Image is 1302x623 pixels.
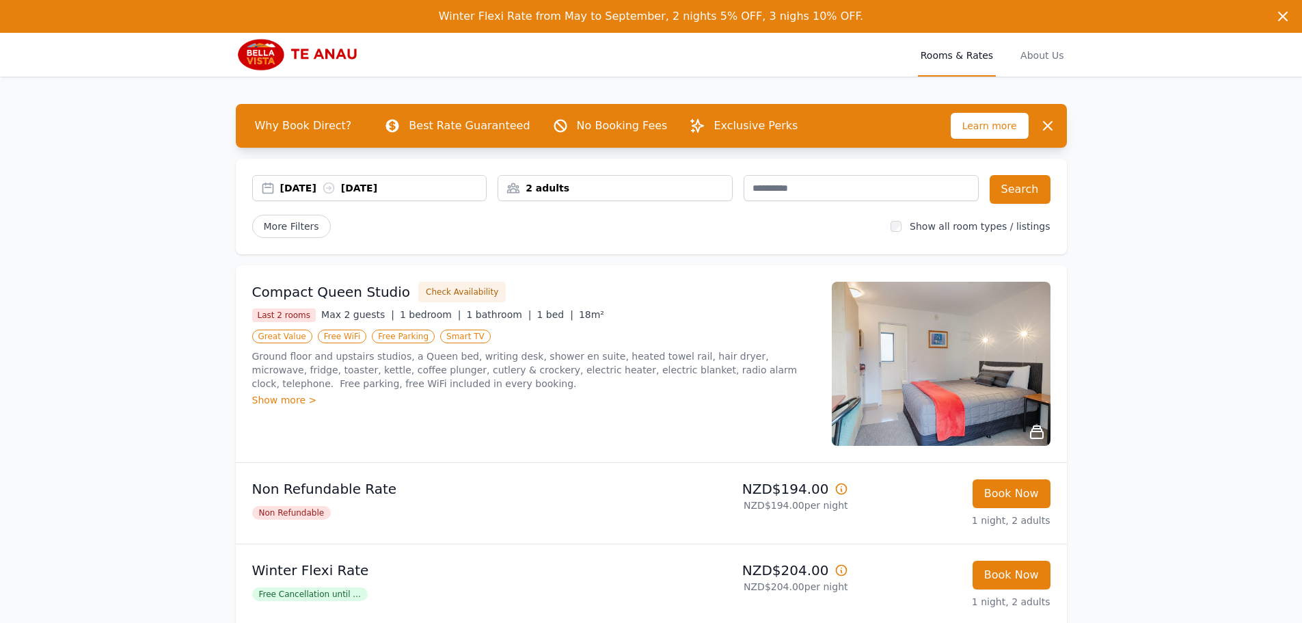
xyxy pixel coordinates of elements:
span: Last 2 rooms [252,308,316,322]
div: [DATE] [DATE] [280,181,487,195]
span: Free WiFi [318,330,367,343]
p: Best Rate Guaranteed [409,118,530,134]
span: 18m² [579,309,604,320]
label: Show all room types / listings [910,221,1050,232]
span: 1 bathroom | [466,309,531,320]
span: Free Cancellation until ... [252,587,368,601]
button: Search [990,175,1050,204]
span: Winter Flexi Rate from May to September, 2 nights 5% OFF, 3 nighs 10% OFF. [439,10,863,23]
p: NZD$194.00 [657,479,848,499]
span: Smart TV [440,330,491,343]
h3: Compact Queen Studio [252,282,411,302]
span: Why Book Direct? [244,112,363,140]
span: 1 bed | [537,309,573,320]
p: Non Refundable Rate [252,479,646,499]
img: Bella Vista Te Anau [236,38,367,71]
p: NZD$194.00 per night [657,499,848,512]
a: About Us [1018,33,1066,77]
p: 1 night, 2 adults [859,595,1050,609]
span: Learn more [951,113,1029,139]
p: NZD$204.00 per night [657,580,848,594]
a: Rooms & Rates [918,33,996,77]
p: Exclusive Perks [714,118,798,134]
span: Non Refundable [252,506,331,520]
p: No Booking Fees [577,118,668,134]
span: Great Value [252,330,312,343]
div: Show more > [252,393,815,407]
p: Ground floor and upstairs studios, a Queen bed, writing desk, shower en suite, heated towel rail,... [252,349,815,390]
button: Check Availability [418,282,506,302]
span: 1 bedroom | [400,309,461,320]
p: NZD$204.00 [657,561,848,580]
p: Winter Flexi Rate [252,561,646,580]
button: Book Now [973,561,1050,589]
span: More Filters [252,215,331,238]
span: Free Parking [372,330,435,343]
p: 1 night, 2 adults [859,514,1050,527]
span: Max 2 guests | [321,309,394,320]
div: 2 adults [498,181,732,195]
button: Book Now [973,479,1050,508]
